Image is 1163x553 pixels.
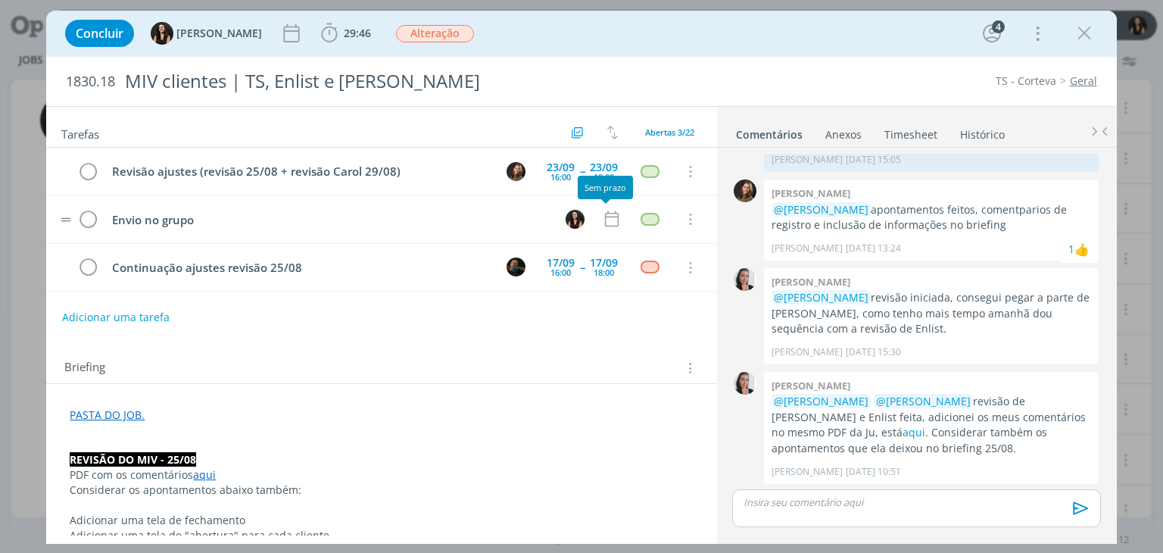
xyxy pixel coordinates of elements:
p: revisão iniciada, consegui pegar a parte de [PERSON_NAME], como tenho mais tempo amanhã dou sequê... [772,290,1091,336]
button: M [505,256,528,279]
span: Briefing [64,358,105,378]
span: 1830.18 [66,73,115,90]
div: 17/09 [547,258,575,268]
span: Abertas 3/22 [645,127,694,138]
div: 18:00 [594,268,614,276]
span: [DATE] 15:05 [846,153,901,167]
button: 29:46 [317,21,375,45]
span: -- [580,262,585,273]
p: [PERSON_NAME] [772,345,843,359]
a: Comentários [735,120,803,142]
span: 29:46 [344,26,371,40]
span: Concluir [76,27,123,39]
span: -- [580,166,585,177]
a: aqui [903,425,925,439]
img: arrow-down-up.svg [607,126,618,139]
button: 4 [980,21,1004,45]
button: Adicionar uma tarefa [61,304,170,331]
div: MIV clientes | TS, Enlist e [PERSON_NAME] [118,63,661,100]
p: [PERSON_NAME] [772,153,843,167]
div: 4 [992,20,1005,33]
span: @[PERSON_NAME] [876,394,971,408]
button: I [564,208,587,230]
strong: REVISÃO DO MIV - 25/08 [70,452,196,467]
span: Tarefas [61,123,99,142]
p: [PERSON_NAME] [772,465,843,479]
button: I[PERSON_NAME] [151,22,262,45]
p: Adicionar uma tela de "abertura" para cada cliente [70,528,693,543]
a: aqui [193,467,216,482]
div: Isabelle Silva [1074,240,1090,258]
p: PDF com os comentários [70,467,693,483]
p: revisão de [PERSON_NAME] e Enlist feita, adicionei os meus comentários no mesmo PDF da Ju, está .... [772,394,1091,456]
div: 17/09 [590,258,618,268]
div: 16:00 [550,173,571,181]
b: [PERSON_NAME] [772,275,850,289]
b: [PERSON_NAME] [772,379,850,392]
a: Timesheet [884,120,938,142]
span: [DATE] 15:30 [846,345,901,359]
div: Revisão ajustes (revisão 25/08 + revisão Carol 29/08) [105,162,492,181]
span: @[PERSON_NAME] [774,394,868,408]
span: [DATE] 10:51 [846,465,901,479]
span: @[PERSON_NAME] [774,202,868,217]
a: TS - Corteva [996,73,1056,88]
button: Concluir [65,20,134,47]
div: 23/09 [590,162,618,173]
img: M [507,258,525,276]
img: C [734,268,756,291]
a: Geral [1070,73,1097,88]
img: drag-icon.svg [61,217,71,222]
b: [PERSON_NAME] [772,186,850,200]
div: 18:00 [594,173,614,181]
img: I [566,210,585,229]
span: [PERSON_NAME] [176,28,262,39]
p: apontamentos feitos, comentparios de registro e inclusão de informações no briefing [772,202,1091,233]
div: Anexos [825,127,862,142]
div: 23/09 [547,162,575,173]
div: Envio no grupo [105,211,551,230]
button: Alteração [395,24,475,43]
button: J [505,160,528,183]
img: C [734,372,756,395]
img: J [507,162,525,181]
span: Alteração [396,25,474,42]
p: [PERSON_NAME] [772,242,843,255]
p: Considerar os apontamentos abaixo também: [70,483,693,498]
a: PASTA DO JOB. [70,408,145,422]
div: dialog [46,11,1116,544]
span: @[PERSON_NAME] [774,290,868,305]
div: Continuação ajustes revisão 25/08 [105,258,492,277]
span: [DATE] 13:24 [846,242,901,255]
img: J [734,180,756,202]
p: Adicionar uma tela de fechamento [70,513,693,528]
div: Sem prazo [578,176,633,199]
div: 16:00 [550,268,571,276]
div: 1 [1068,241,1074,257]
a: Histórico [959,120,1006,142]
img: I [151,22,173,45]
